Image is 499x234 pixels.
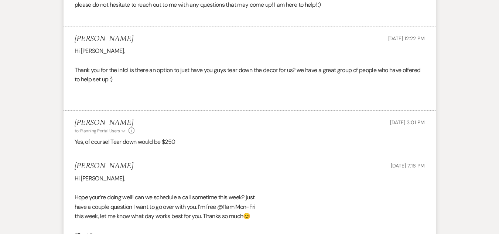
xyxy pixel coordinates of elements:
[390,119,424,126] span: [DATE] 3:01 PM
[75,162,133,171] h5: [PERSON_NAME]
[391,162,424,169] span: [DATE] 7:16 PM
[75,137,425,147] p: Yes, of course! Tear down would be $250
[388,35,425,42] span: [DATE] 12:22 PM
[75,128,120,134] span: to: Planning Portal Users
[75,34,133,44] h5: [PERSON_NAME]
[75,128,127,134] button: to: Planning Portal Users
[75,65,425,84] p: Thank you for the info! is there an option to just have you guys tear down the decor for us? we h...
[75,118,135,128] h5: [PERSON_NAME]
[75,46,425,56] p: Hi [PERSON_NAME],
